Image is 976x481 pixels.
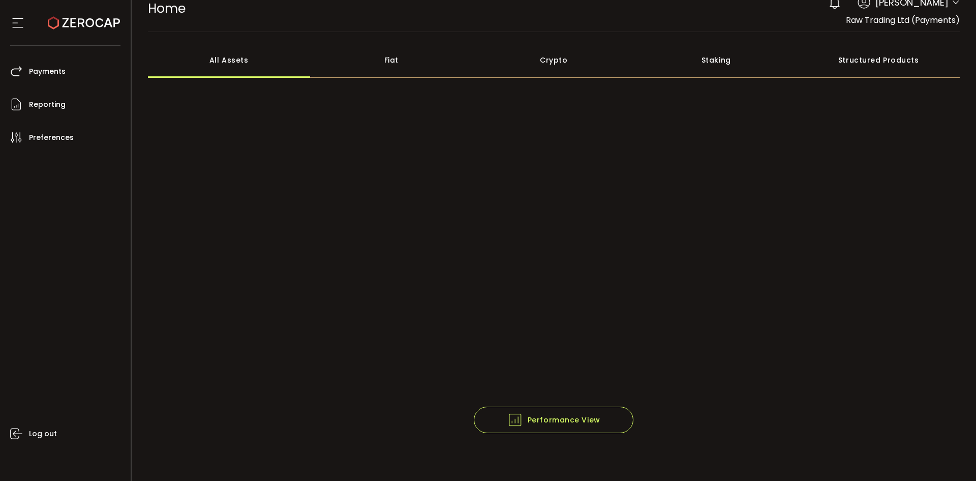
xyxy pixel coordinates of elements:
div: Crypto [473,42,635,78]
span: Performance View [507,412,600,428]
iframe: Chat Widget [858,371,976,481]
span: Log out [29,427,57,441]
span: Reporting [29,97,66,112]
span: Preferences [29,130,74,145]
div: Fiat [310,42,473,78]
span: Raw Trading Ltd (Payments) [846,14,960,26]
div: All Assets [148,42,311,78]
div: Structured Products [798,42,960,78]
button: Performance View [474,407,633,433]
div: Staking [635,42,798,78]
span: Payments [29,64,66,79]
